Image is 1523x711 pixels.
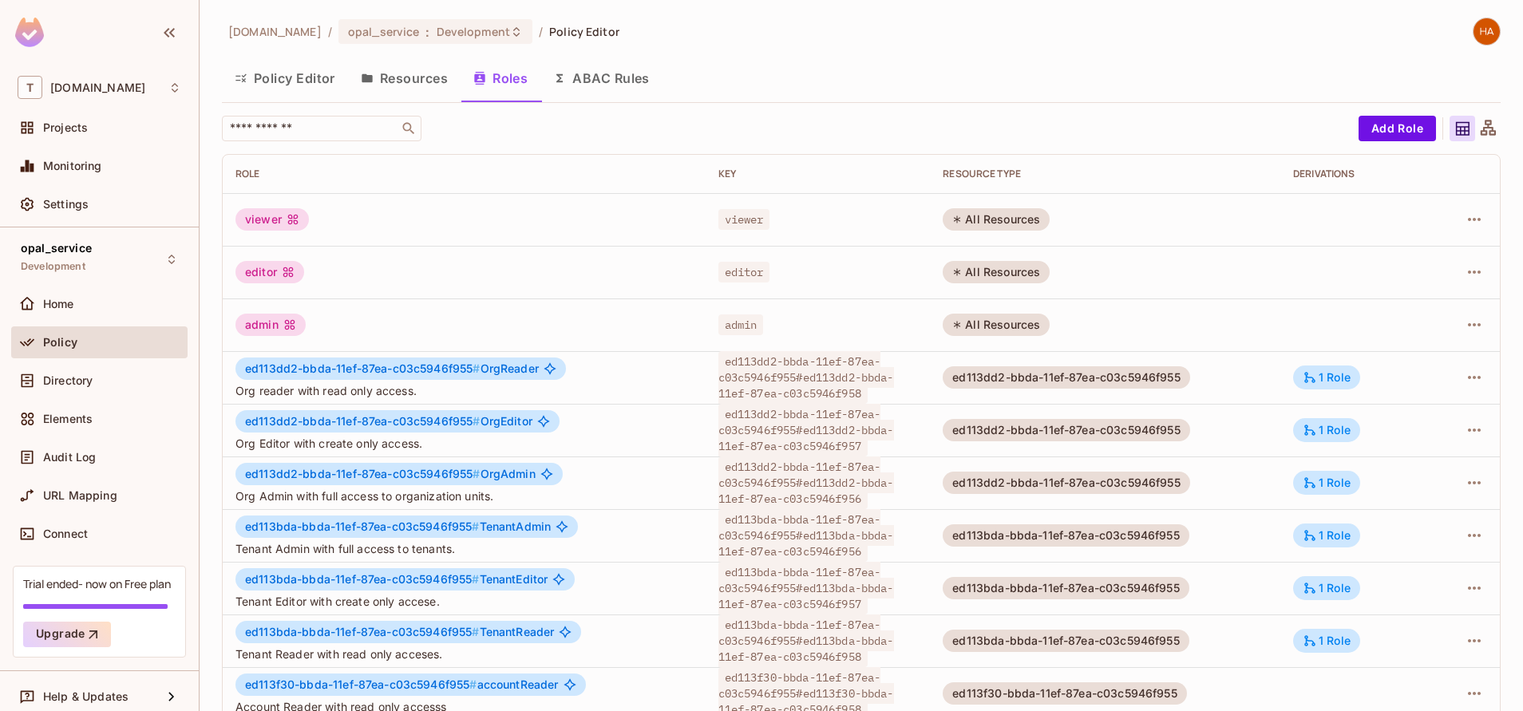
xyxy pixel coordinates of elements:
div: 1 Role [1303,634,1351,648]
span: Monitoring [43,160,102,172]
span: ed113f30-bbda-11ef-87ea-c03c5946f955 [245,677,477,691]
span: Tenant Admin with full access to tenants. [235,541,693,556]
span: Elements [43,413,93,425]
li: / [539,24,543,39]
span: editor [718,262,770,282]
span: : [425,26,430,38]
span: TenantEditor [245,573,548,586]
img: SReyMgAAAABJRU5ErkJggg== [15,18,44,47]
span: Development [21,260,85,273]
span: TenantReader [245,626,554,638]
span: ed113dd2-bbda-11ef-87ea-c03c5946f955 [245,414,481,428]
span: Development [437,24,510,39]
span: Directory [43,374,93,387]
span: Connect [43,527,88,540]
span: URL Mapping [43,489,117,502]
span: T [18,76,42,99]
span: ed113bda-bbda-11ef-87ea-c03c5946f955 [245,519,480,533]
span: ed113dd2-bbda-11ef-87ea-c03c5946f955 [245,467,481,480]
span: Policy [43,336,77,349]
span: Policy Editor [549,24,619,39]
span: OrgReader [245,362,539,375]
span: viewer [718,209,770,230]
span: ed113dd2-bbda-11ef-87ea-c03c5946f955#ed113dd2-bbda-11ef-87ea-c03c5946f958 [718,351,894,404]
div: 1 Role [1303,423,1351,437]
div: ed113dd2-bbda-11ef-87ea-c03c5946f955 [943,472,1189,494]
span: Tenant Reader with read only acceses. [235,646,693,662]
div: All Resources [943,208,1050,231]
span: Home [43,298,74,310]
span: the active workspace [228,24,322,39]
div: editor [235,261,304,283]
div: All Resources [943,261,1050,283]
span: # [472,519,479,533]
span: accountReader [245,678,559,691]
span: Workspace: t-mobile.com [50,81,145,94]
div: ed113dd2-bbda-11ef-87ea-c03c5946f955 [943,366,1189,389]
span: ed113bda-bbda-11ef-87ea-c03c5946f955#ed113bda-bbda-11ef-87ea-c03c5946f957 [718,562,894,614]
div: Trial ended- now on Free plan [23,576,171,591]
button: ABAC Rules [540,58,663,98]
span: # [472,625,479,638]
div: Role [235,168,693,180]
div: ed113f30-bbda-11ef-87ea-c03c5946f955 [943,682,1186,705]
span: # [473,467,480,480]
span: admin [718,314,764,335]
span: Org reader with read only access. [235,383,693,398]
button: Upgrade [23,622,111,647]
div: ed113bda-bbda-11ef-87ea-c03c5946f955 [943,577,1189,599]
button: Policy Editor [222,58,348,98]
span: opal_service [21,242,92,255]
span: Tenant Editor with create only accese. [235,594,693,609]
span: Audit Log [43,451,96,464]
button: Roles [461,58,540,98]
div: admin [235,314,306,336]
span: ed113dd2-bbda-11ef-87ea-c03c5946f955#ed113dd2-bbda-11ef-87ea-c03c5946f957 [718,404,894,456]
span: ed113bda-bbda-11ef-87ea-c03c5946f955 [245,625,480,638]
span: Org Admin with full access to organization units. [235,488,693,504]
div: Derivations [1293,168,1422,180]
span: # [473,414,480,428]
span: ed113dd2-bbda-11ef-87ea-c03c5946f955 [245,361,481,375]
div: Key [718,168,918,180]
li: / [328,24,332,39]
div: 1 Role [1303,370,1351,385]
span: TenantAdmin [245,520,551,533]
div: 1 Role [1303,528,1351,543]
span: opal_service [348,24,420,39]
img: harani.arumalla1@t-mobile.com [1474,18,1500,45]
span: Settings [43,198,89,211]
button: Add Role [1359,116,1436,141]
span: Projects [43,121,88,134]
button: Resources [348,58,461,98]
span: OrgAdmin [245,468,536,480]
span: ed113bda-bbda-11ef-87ea-c03c5946f955 [245,572,480,586]
span: ed113dd2-bbda-11ef-87ea-c03c5946f955#ed113dd2-bbda-11ef-87ea-c03c5946f956 [718,456,894,509]
div: viewer [235,208,309,231]
span: ed113bda-bbda-11ef-87ea-c03c5946f955#ed113bda-bbda-11ef-87ea-c03c5946f956 [718,509,894,562]
div: 1 Role [1303,476,1351,490]
div: All Resources [943,314,1050,336]
div: ed113dd2-bbda-11ef-87ea-c03c5946f955 [943,419,1189,441]
div: ed113bda-bbda-11ef-87ea-c03c5946f955 [943,630,1189,652]
span: Org Editor with create only access. [235,436,693,451]
span: OrgEditor [245,415,532,428]
span: ed113bda-bbda-11ef-87ea-c03c5946f955#ed113bda-bbda-11ef-87ea-c03c5946f958 [718,614,894,667]
span: # [472,572,479,586]
span: # [469,677,477,691]
span: # [473,361,480,375]
div: 1 Role [1303,581,1351,595]
div: RESOURCE TYPE [943,168,1268,180]
span: Help & Updates [43,690,129,703]
div: ed113bda-bbda-11ef-87ea-c03c5946f955 [943,524,1189,547]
